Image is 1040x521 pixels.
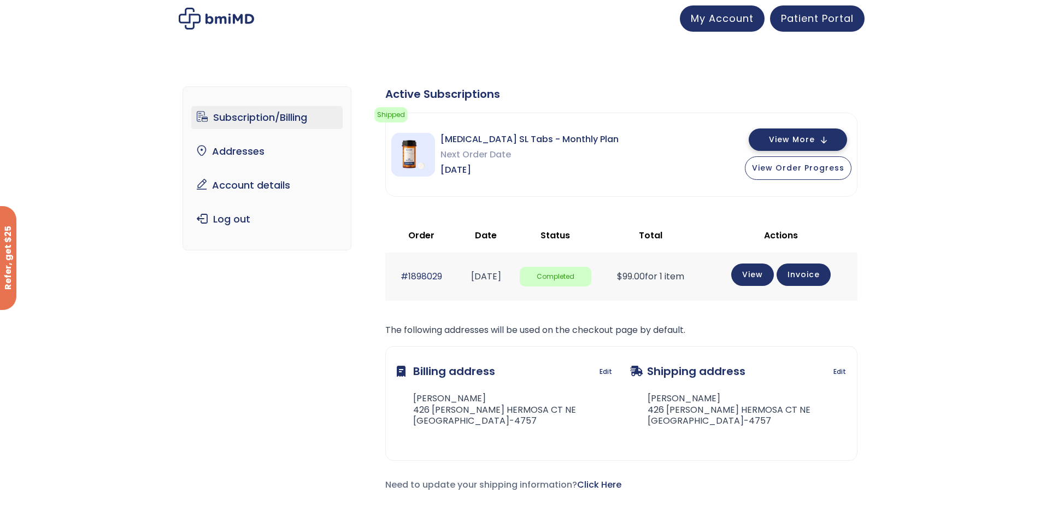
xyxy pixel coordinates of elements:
[191,106,343,129] a: Subscription/Billing
[781,11,854,25] span: Patient Portal
[617,270,622,283] span: $
[769,136,815,143] span: View More
[833,364,846,379] a: Edit
[408,229,434,242] span: Order
[397,393,576,427] address: [PERSON_NAME] 426 [PERSON_NAME] HERMOSA CT NE [GEOGRAPHIC_DATA]-4757
[397,358,495,385] h3: Billing address
[749,128,847,151] button: View More
[385,86,857,102] div: Active Subscriptions
[639,229,662,242] span: Total
[630,393,810,427] address: [PERSON_NAME] 426 [PERSON_NAME] HERMOSA CT NE [GEOGRAPHIC_DATA]-4757
[764,229,798,242] span: Actions
[385,323,857,338] p: The following addresses will be used on the checkout page by default.
[191,174,343,197] a: Account details
[520,267,591,287] span: Completed
[440,162,619,178] span: [DATE]
[440,147,619,162] span: Next Order Date
[475,229,497,242] span: Date
[752,162,844,173] span: View Order Progress
[540,229,570,242] span: Status
[770,5,865,32] a: Patient Portal
[179,8,254,30] img: My account
[401,270,442,283] a: #1898029
[183,86,351,250] nav: Account pages
[600,364,612,379] a: Edit
[191,140,343,163] a: Addresses
[471,270,501,283] time: [DATE]
[680,5,765,32] a: My Account
[731,264,774,286] a: View
[374,107,408,122] span: Shipped
[440,132,619,147] span: [MEDICAL_DATA] SL Tabs - Monthly Plan
[191,208,343,231] a: Log out
[597,253,705,300] td: for 1 item
[691,11,754,25] span: My Account
[630,358,745,385] h3: Shipping address
[385,478,621,491] span: Need to update your shipping information?
[745,156,851,180] button: View Order Progress
[777,264,831,286] a: Invoice
[577,478,621,491] a: Click Here
[617,270,645,283] span: 99.00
